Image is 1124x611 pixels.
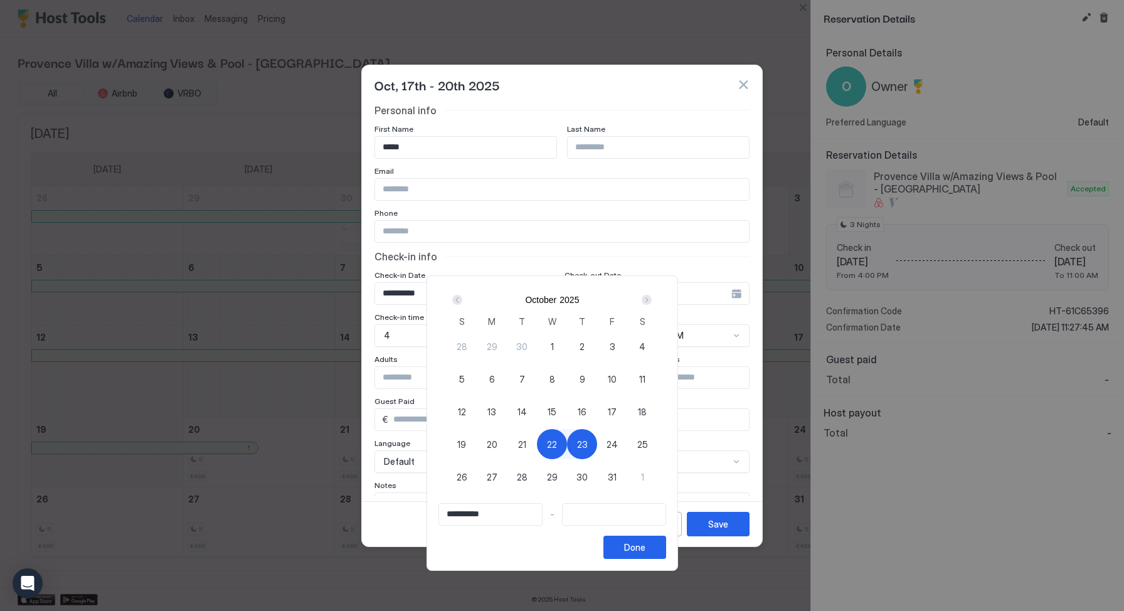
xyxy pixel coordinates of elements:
span: 28 [517,470,528,484]
button: 17 [597,396,627,427]
span: 13 [487,405,496,418]
button: Next [637,292,654,307]
span: 17 [608,405,617,418]
span: 27 [487,470,497,484]
button: 31 [597,462,627,492]
span: 18 [638,405,647,418]
span: 16 [578,405,586,418]
span: 15 [548,405,556,418]
span: 9 [580,373,585,386]
button: October [525,295,556,305]
button: 3 [597,331,627,361]
span: 12 [458,405,466,418]
span: 26 [457,470,467,484]
span: 29 [547,470,558,484]
button: 11 [627,364,657,394]
span: 25 [637,438,648,451]
span: W [548,315,556,328]
button: 1 [537,331,567,361]
span: 31 [608,470,617,484]
span: 21 [518,438,526,451]
button: 13 [477,396,507,427]
span: T [579,315,585,328]
span: 30 [516,340,528,353]
span: F [610,315,615,328]
button: 20 [477,429,507,459]
span: 23 [577,438,588,451]
button: 16 [567,396,597,427]
button: 27 [477,462,507,492]
input: Input Field [563,504,665,525]
div: Done [624,541,645,554]
button: 14 [507,396,537,427]
span: 30 [576,470,588,484]
button: 5 [447,364,477,394]
button: 6 [477,364,507,394]
span: M [488,315,496,328]
button: 18 [627,396,657,427]
button: 23 [567,429,597,459]
button: 30 [507,331,537,361]
button: 22 [537,429,567,459]
span: 22 [547,438,557,451]
span: 19 [457,438,466,451]
span: 11 [639,373,645,386]
button: 28 [507,462,537,492]
button: 28 [447,331,477,361]
button: 2025 [559,295,579,305]
span: 14 [517,405,527,418]
span: 28 [457,340,467,353]
span: 4 [639,340,645,353]
span: 1 [641,470,644,484]
span: - [550,509,554,520]
button: 19 [447,429,477,459]
button: 21 [507,429,537,459]
span: 7 [519,373,525,386]
span: 20 [487,438,497,451]
button: Prev [450,292,467,307]
button: 4 [627,331,657,361]
button: 1 [627,462,657,492]
span: 24 [607,438,618,451]
button: 30 [567,462,597,492]
button: 26 [447,462,477,492]
button: 7 [507,364,537,394]
input: Input Field [439,504,542,525]
span: 1 [551,340,554,353]
span: 6 [489,373,495,386]
span: 5 [459,373,465,386]
button: Done [603,536,666,559]
button: 12 [447,396,477,427]
span: S [459,315,465,328]
button: 9 [567,364,597,394]
button: 15 [537,396,567,427]
span: 29 [487,340,497,353]
span: T [519,315,525,328]
span: 8 [549,373,555,386]
button: 10 [597,364,627,394]
button: 25 [627,429,657,459]
span: 10 [608,373,617,386]
button: 29 [477,331,507,361]
span: 3 [610,340,615,353]
button: 29 [537,462,567,492]
span: S [640,315,645,328]
button: 8 [537,364,567,394]
button: 2 [567,331,597,361]
div: Open Intercom Messenger [13,568,43,598]
span: 2 [580,340,585,353]
button: 24 [597,429,627,459]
